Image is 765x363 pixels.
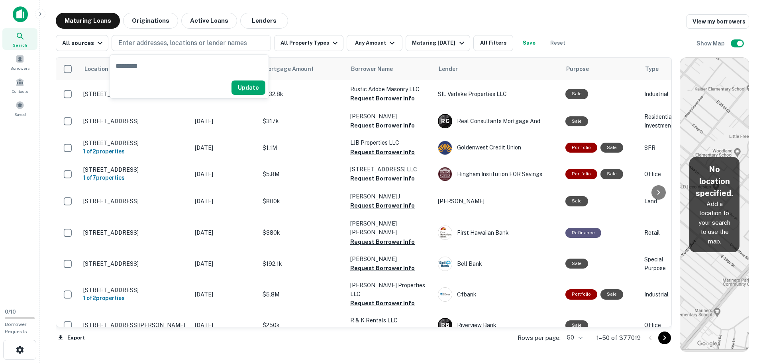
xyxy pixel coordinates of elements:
a: Saved [2,98,37,119]
div: Sale [600,143,623,153]
div: Sale [600,289,623,299]
p: SIL Verlake Properties LLC [438,90,557,98]
th: Lender [434,58,561,80]
span: Borrower Requests [5,322,27,334]
button: Request Borrower Info [350,298,415,308]
span: Purpose [566,64,589,74]
button: Save your search to get updates of matches that match your search criteria. [516,35,542,51]
p: Retail [644,228,684,237]
h6: 1 of 2 properties [83,147,187,156]
p: R & K Rentals LLC [350,316,430,325]
span: Borrowers [10,65,29,71]
button: Request Borrower Info [350,237,415,247]
span: Location [84,64,108,74]
div: Sale [565,196,588,206]
span: Borrower Name [351,64,393,74]
img: map-placeholder.webp [680,58,749,351]
p: Rustic Adobe Masonry LLC [350,85,430,94]
p: [PERSON_NAME] [438,197,557,206]
iframe: Chat Widget [725,299,765,337]
button: Active Loans [181,13,237,29]
p: Residential Investment [644,112,684,130]
p: Industrial [644,290,684,299]
p: [PERSON_NAME] [350,255,430,263]
p: [PERSON_NAME] J [350,192,430,201]
button: All sources [56,35,108,51]
div: Hingham Institution FOR Savings [438,167,557,181]
button: Go to next page [658,332,671,344]
button: Request Borrower Info [350,94,415,103]
p: [DATE] [195,259,255,268]
p: [DATE] [195,228,255,237]
button: Lenders [240,13,288,29]
div: This loan purpose was for refinancing [565,228,601,238]
div: This is a portfolio loan with 2 properties [565,289,597,299]
div: Real Consultants Mortgage And [438,114,557,128]
p: SFR [644,143,684,152]
div: Sale [565,320,588,330]
div: Riverview Bank [438,318,557,332]
div: This is a portfolio loan with 7 properties [565,169,597,179]
img: picture [438,141,452,155]
span: Search [13,42,27,48]
button: Request Borrower Info [350,201,415,210]
button: Any Amount [347,35,402,51]
button: Maturing Loans [56,13,120,29]
button: Request Borrower Info [350,325,415,335]
button: Update [231,80,265,95]
button: Request Borrower Info [350,263,415,273]
p: $380k [263,228,342,237]
p: [STREET_ADDRESS] [83,118,187,125]
span: Contacts [12,88,28,94]
th: Borrower Name [346,58,434,80]
p: $800k [263,197,342,206]
div: Sale [565,89,588,99]
div: Goldenwest Credit Union [438,141,557,155]
p: [STREET_ADDRESS] [83,229,187,236]
p: [DATE] [195,170,255,179]
p: $132.8k [263,90,342,98]
p: $250k [263,321,342,330]
p: $192.1k [263,259,342,268]
span: Saved [14,111,26,118]
p: [STREET_ADDRESS] [83,166,187,173]
p: Enter addresses, locations or lender names [118,38,247,48]
p: [STREET_ADDRESS][PERSON_NAME] [83,322,187,329]
th: Type [640,58,688,80]
h5: No location specified. [696,163,733,199]
h6: 1 of 2 properties [83,294,187,302]
a: Search [2,28,37,50]
img: picture [438,288,452,301]
p: [DATE] [195,143,255,152]
a: Borrowers [2,51,37,73]
p: [STREET_ADDRESS] [83,260,187,267]
a: Contacts [2,75,37,96]
p: [STREET_ADDRESS] LLC [350,165,430,174]
button: Request Borrower Info [350,174,415,183]
th: Location [79,58,191,80]
button: Export [56,332,87,344]
p: Office [644,170,684,179]
p: [PERSON_NAME] [350,112,430,121]
p: $5.8M [263,170,342,179]
p: [DATE] [195,321,255,330]
div: First Hawaiian Bank [438,226,557,240]
p: [STREET_ADDRESS] [83,139,187,147]
h6: Show Map [696,39,726,48]
button: Request Borrower Info [350,121,415,130]
button: Request Borrower Info [350,147,415,157]
button: All Property Types [274,35,343,51]
span: Mortgage Amount [263,64,324,74]
div: Sale [565,116,588,126]
p: R C [441,117,449,126]
p: Office [644,321,684,330]
div: This is a portfolio loan with 2 properties [565,143,597,153]
h6: 1 of 7 properties [83,173,187,182]
p: Industrial [644,90,684,98]
p: R B [441,321,449,330]
span: Lender [439,64,458,74]
p: [PERSON_NAME] [PERSON_NAME] [350,219,430,237]
button: All Filters [473,35,513,51]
